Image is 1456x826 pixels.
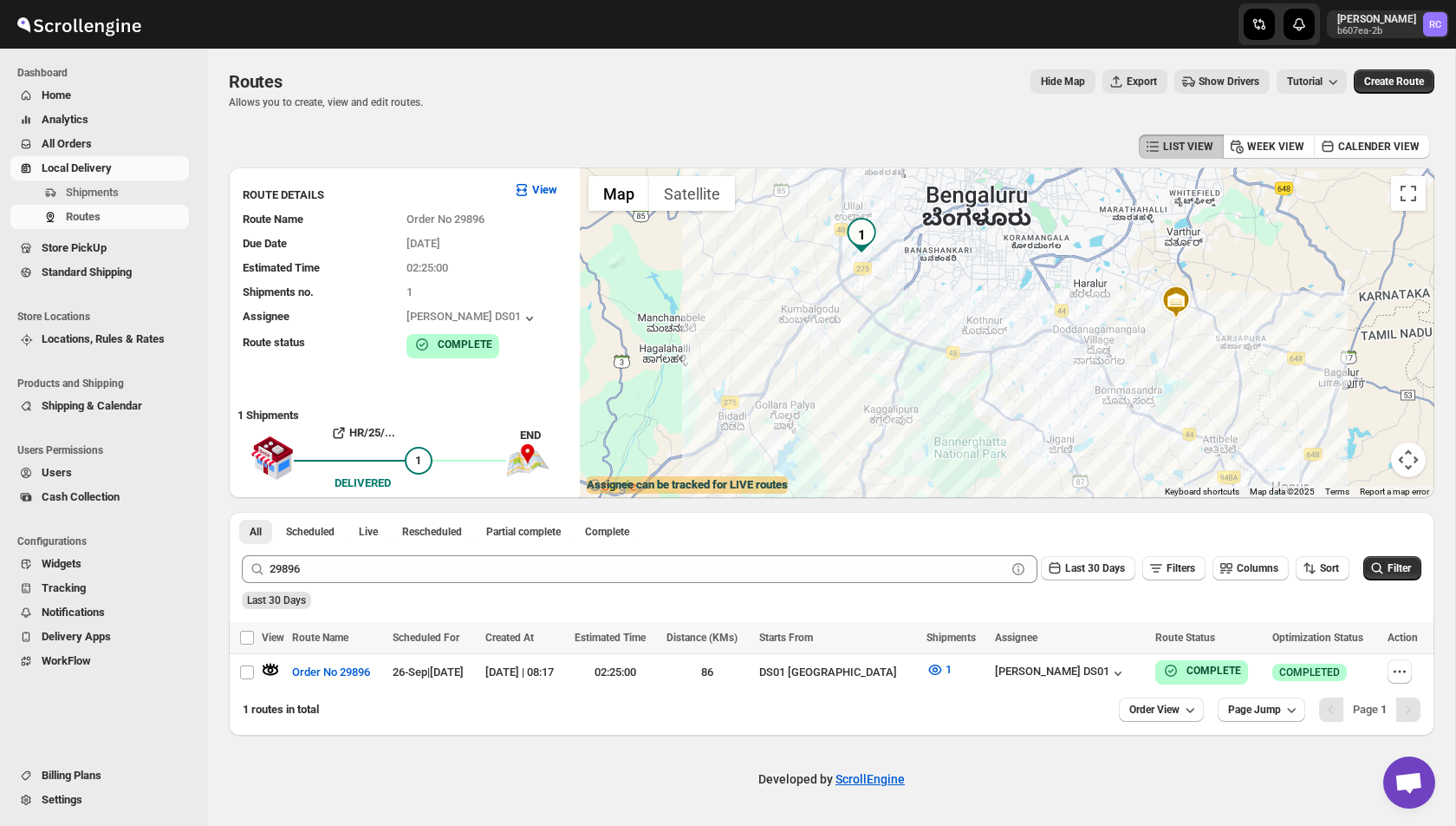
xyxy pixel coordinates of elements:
[438,338,492,351] b: COMPLETE
[995,632,1037,644] span: Assignee
[1223,134,1315,159] button: WEEK VIEW
[584,475,641,498] img: Google
[250,424,294,492] img: shop.svg
[292,664,370,681] span: Order No 29896
[10,600,189,625] button: Notifications
[587,476,788,494] label: Assignee can be tracked for LIVE routes
[413,336,492,353] button: COMPLETE
[10,649,189,673] button: WorkFlow
[10,394,189,418] button: Shipping & Calendar
[42,581,86,594] span: Tracking
[1162,662,1241,679] button: COMPLETE
[406,261,448,274] span: 02:25:00
[10,485,189,509] button: Cash Collection
[335,475,391,492] div: DELIVERED
[1279,665,1340,679] span: COMPLETED
[14,3,144,46] img: ScrollEngine
[485,664,564,681] div: [DATE] | 08:17
[42,769,101,782] span: Billing Plans
[1041,75,1085,88] span: Hide Map
[1272,632,1363,644] span: Optimization Status
[42,466,72,479] span: Users
[239,520,272,544] button: All routes
[503,176,568,204] button: View
[17,377,196,390] span: Products and Shipping
[66,210,101,223] span: Routes
[282,659,380,686] button: Order No 29896
[1165,486,1239,498] button: Keyboard shortcuts
[243,285,314,298] span: Shipments no.
[243,261,320,274] span: Estimated Time
[1250,487,1315,496] span: Map data ©2025
[270,555,1006,583] input: Press enter after typing | Search Eg. Order No 29896
[402,525,462,539] span: Rescheduled
[995,665,1127,682] button: [PERSON_NAME] DS01
[349,426,395,439] b: HR/25/...
[1391,176,1426,211] button: Toggle fullscreen view
[393,665,464,678] span: 26-Sep | [DATE]
[406,285,413,298] span: 1
[42,137,92,150] span: All Orders
[1319,698,1420,722] nav: Pagination
[10,180,189,205] button: Shipments
[520,427,571,444] div: END
[1228,703,1281,717] span: Page Jump
[262,632,284,644] span: View
[243,310,289,323] span: Assignee
[66,186,119,199] span: Shipments
[250,525,262,539] span: All
[292,632,348,644] span: Route Name
[835,772,905,786] a: ScrollEngine
[42,557,81,570] span: Widgets
[1381,703,1387,716] b: 1
[229,95,423,109] p: Allows you to create, view and edit routes.
[1364,75,1424,88] span: Create Route
[42,399,142,412] span: Shipping & Calendar
[229,400,299,422] b: 1 Shipments
[1388,562,1411,574] span: Filter
[1218,698,1305,722] button: Page Jump
[243,187,499,204] h3: ROUTE DETAILS
[10,132,189,156] button: All Orders
[1388,632,1418,644] span: Action
[1354,69,1434,94] button: Create Route
[1174,69,1270,94] button: Show Drivers
[286,525,335,539] span: Scheduled
[1139,134,1224,159] button: LIST VIEW
[42,793,82,806] span: Settings
[584,475,641,498] a: Open this area in Google Maps (opens a new window)
[10,108,189,132] button: Analytics
[42,630,111,643] span: Delivery Apps
[393,632,459,644] span: Scheduled For
[10,576,189,600] button: Tracking
[247,594,306,606] span: Last 30 Days
[1212,556,1289,580] button: Columns
[359,525,378,539] span: Live
[243,237,287,250] span: Due Date
[17,534,196,548] span: Configurations
[406,310,538,327] button: [PERSON_NAME] DS01
[1277,69,1347,94] button: Tutorial
[1337,26,1416,36] p: b607ea-2b
[42,606,105,619] span: Notifications
[1320,562,1339,574] span: Sort
[588,176,649,211] button: Show street map
[42,241,107,254] span: Store PickUp
[666,632,738,644] span: Distance (KMs)
[1237,562,1278,574] span: Columns
[415,454,421,467] span: 1
[42,88,71,102] span: Home
[42,161,112,174] span: Local Delivery
[759,632,813,644] span: Starts From
[1041,556,1135,580] button: Last 30 Days
[1296,556,1349,580] button: Sort
[1391,442,1426,477] button: Map camera controls
[10,625,189,649] button: Delivery Apps
[1327,10,1449,38] button: User menu
[585,525,629,539] span: Complete
[10,552,189,576] button: Widgets
[229,71,283,92] span: Routes
[10,461,189,485] button: Users
[575,664,657,681] div: 02:25:00
[1287,75,1323,88] span: Tutorial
